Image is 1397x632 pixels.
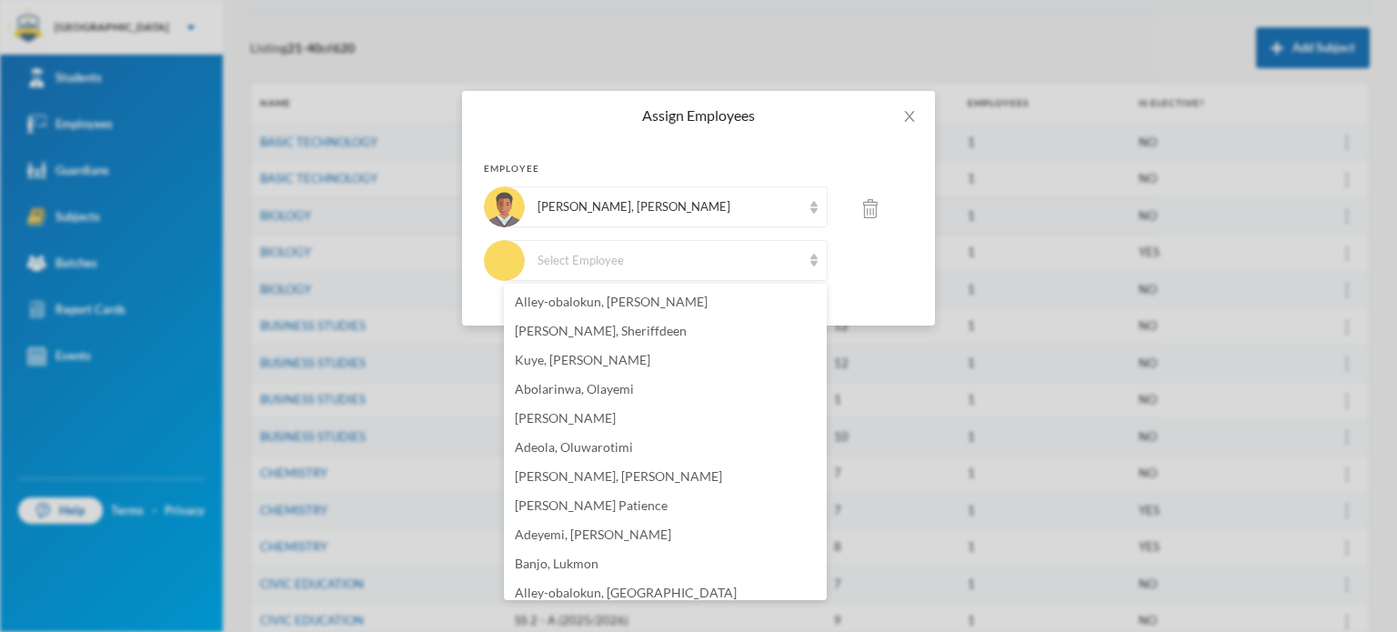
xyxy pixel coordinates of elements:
[515,556,598,571] span: Banjo, Lukmon
[515,352,650,367] span: Kuye, [PERSON_NAME]
[484,162,913,176] div: Employee
[515,381,634,396] span: Abolarinwa, Olayemi
[515,497,668,513] span: [PERSON_NAME] Patience
[484,105,913,125] div: Assign Employees
[884,91,935,142] button: Close
[515,527,671,542] span: Adeyemi, [PERSON_NAME]
[484,186,525,227] img: EMPLOYEE
[515,439,633,455] span: Adeola, Oluwarotimi
[515,410,616,426] span: [PERSON_NAME]
[515,323,687,338] span: [PERSON_NAME], Sheriffdeen
[538,198,801,216] div: [PERSON_NAME], [PERSON_NAME]
[863,199,878,218] img: bin
[515,468,722,484] span: [PERSON_NAME], [PERSON_NAME]
[484,240,525,281] img: EMPLOYEE
[538,252,801,270] div: Select Employee
[515,585,737,600] span: Alley-obalokun, [GEOGRAPHIC_DATA]
[902,109,917,124] i: icon: close
[515,294,708,309] span: Alley-obalokun, [PERSON_NAME]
